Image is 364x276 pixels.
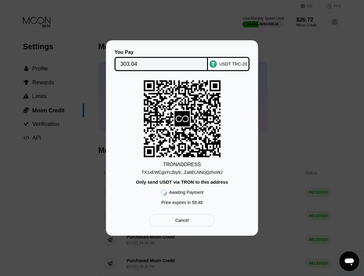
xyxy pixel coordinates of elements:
div: Cancel [149,214,215,226]
iframe: Button to launch messaging window [339,251,359,271]
div: Price expires in [161,200,203,205]
div: TX1xEWCgsYc2by9...Za6ELNNcjQzhoWJ [142,167,223,175]
div: Cancel [175,218,189,223]
div: USDT TRC-20 [219,62,247,66]
span: 58 : 48 [192,200,203,205]
div: Awaiting Payment [169,190,204,195]
div: Only send USDT via TRON to this address [136,179,228,185]
div: You PayUSDT TRC-20 [115,50,249,71]
div: TRON ADDRESS [163,162,201,167]
div: TX1xEWCgsYc2by9...Za6ELNNcjQzhoWJ [142,170,223,175]
div: You Pay [115,50,208,55]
